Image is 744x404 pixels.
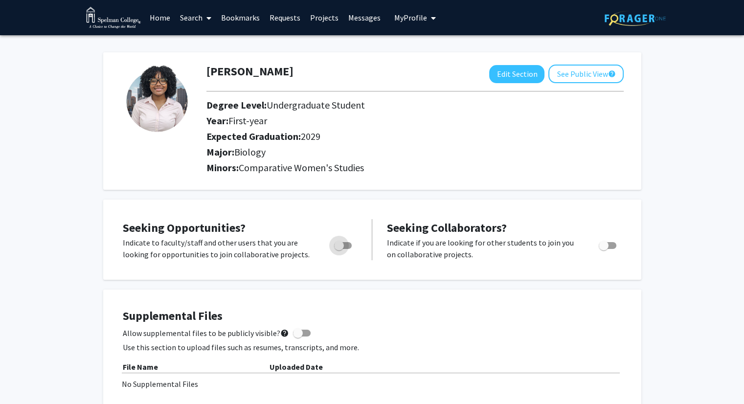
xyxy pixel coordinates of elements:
[228,114,267,127] span: First-year
[145,0,175,35] a: Home
[122,378,623,390] div: No Supplemental Files
[206,99,569,111] h2: Degree Level:
[123,341,622,353] p: Use this section to upload files such as resumes, transcripts, and more.
[123,309,622,323] h4: Supplemental Files
[608,68,615,80] mat-icon: help
[489,65,544,83] button: Edit Section
[270,362,323,372] b: Uploaded Date
[267,99,365,111] span: Undergraduate Student
[175,0,216,35] a: Search
[206,162,624,174] h2: Minors:
[548,65,624,83] button: See Public View
[216,0,265,35] a: Bookmarks
[234,146,266,158] span: Biology
[595,237,622,251] div: Toggle
[206,131,569,142] h2: Expected Graduation:
[330,237,357,251] div: Toggle
[605,11,666,26] img: ForagerOne Logo
[206,115,569,127] h2: Year:
[394,13,427,22] span: My Profile
[387,220,507,235] span: Seeking Collaborators?
[206,146,624,158] h2: Major:
[123,362,158,372] b: File Name
[120,65,194,138] img: Profile Picture
[86,7,141,29] img: Spelman College Logo
[305,0,343,35] a: Projects
[123,220,246,235] span: Seeking Opportunities?
[123,237,316,260] p: Indicate to faculty/staff and other users that you are looking for opportunities to join collabor...
[280,327,289,339] mat-icon: help
[206,65,293,79] h1: [PERSON_NAME]
[7,360,42,397] iframe: Chat
[239,161,364,174] span: Comparative Women's Studies
[265,0,305,35] a: Requests
[301,130,320,142] span: 2029
[387,237,580,260] p: Indicate if you are looking for other students to join you on collaborative projects.
[123,327,289,339] span: Allow supplemental files to be publicly visible?
[343,0,385,35] a: Messages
